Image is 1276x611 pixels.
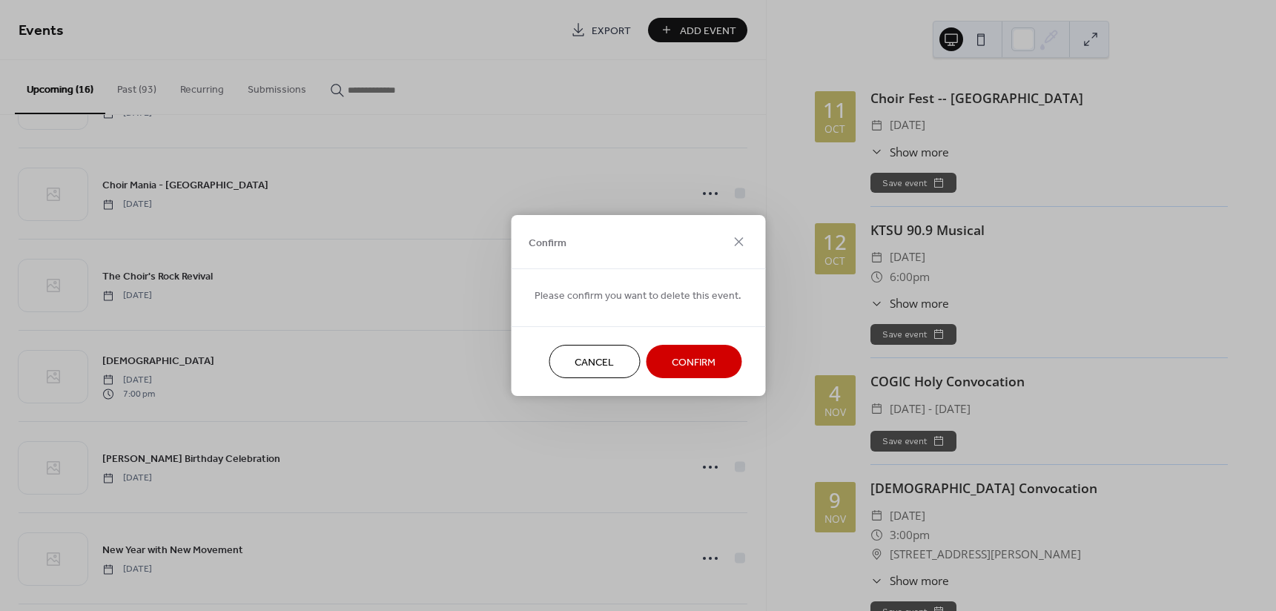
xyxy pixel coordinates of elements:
span: Cancel [575,355,614,371]
span: Confirm [529,235,566,251]
span: Confirm [672,355,715,371]
button: Confirm [646,345,741,378]
button: Cancel [549,345,640,378]
span: Please confirm you want to delete this event. [535,288,741,304]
